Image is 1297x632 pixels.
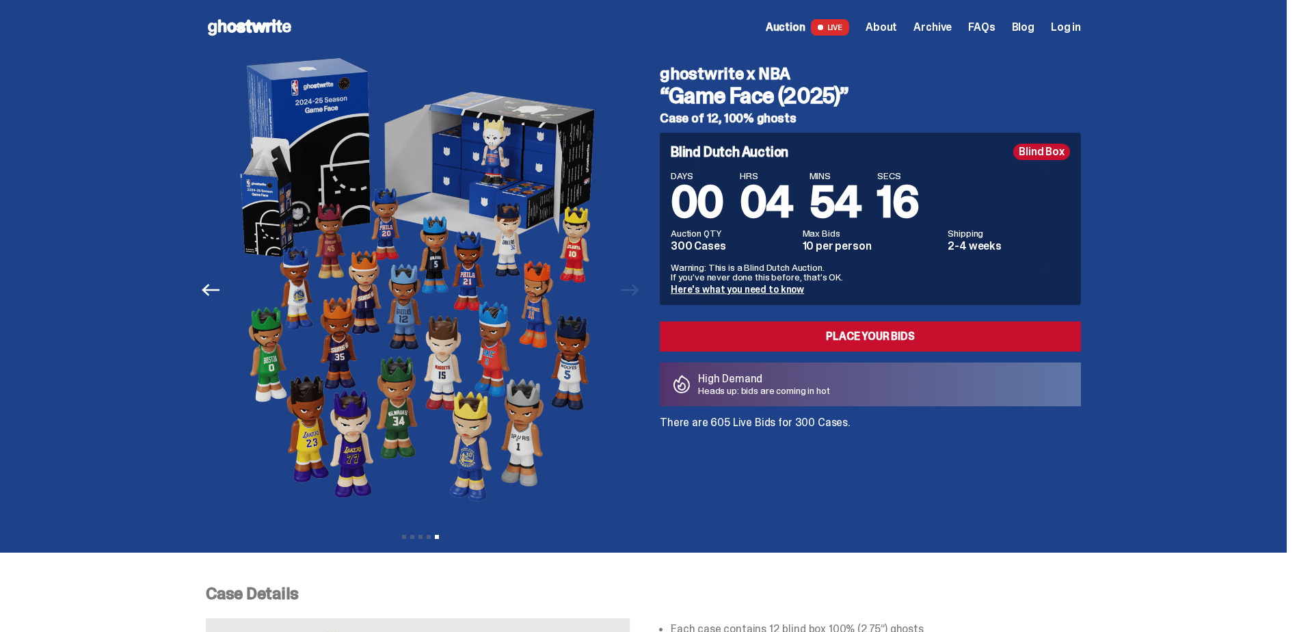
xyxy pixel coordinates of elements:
[427,535,431,539] button: View slide 4
[968,22,995,33] a: FAQs
[913,22,952,33] a: Archive
[766,22,805,33] span: Auction
[811,19,850,36] span: LIVE
[740,171,793,181] span: HRS
[740,174,793,231] span: 04
[418,535,423,539] button: View slide 3
[948,228,1070,238] dt: Shipping
[1013,144,1070,160] div: Blind Box
[660,321,1081,352] a: Place your Bids
[671,174,723,231] span: 00
[766,19,849,36] a: Auction LIVE
[660,112,1081,124] h5: Case of 12, 100% ghosts
[671,263,1070,282] p: Warning: This is a Blind Dutch Auction. If you’ve never done this before, that’s OK.
[232,55,609,525] img: NBA-Hero-5.png
[877,174,918,231] span: 16
[1012,22,1034,33] a: Blog
[671,171,723,181] span: DAYS
[877,171,918,181] span: SECS
[660,66,1081,82] h4: ghostwrite x NBA
[810,171,861,181] span: MINS
[948,241,1070,252] dd: 2-4 weeks
[803,228,940,238] dt: Max Bids
[410,535,414,539] button: View slide 2
[803,241,940,252] dd: 10 per person
[698,373,830,384] p: High Demand
[660,417,1081,428] p: There are 605 Live Bids for 300 Cases.
[671,228,794,238] dt: Auction QTY
[671,241,794,252] dd: 300 Cases
[660,85,1081,107] h3: “Game Face (2025)”
[810,174,861,231] span: 54
[196,275,226,305] button: Previous
[671,145,788,159] h4: Blind Dutch Auction
[698,386,830,395] p: Heads up: bids are coming in hot
[435,535,439,539] button: View slide 5
[866,22,897,33] a: About
[671,283,804,295] a: Here's what you need to know
[206,585,1081,602] p: Case Details
[402,535,406,539] button: View slide 1
[1051,22,1081,33] a: Log in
